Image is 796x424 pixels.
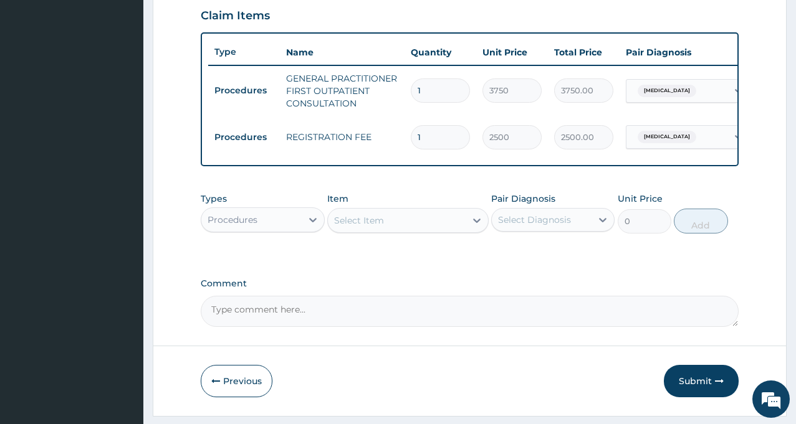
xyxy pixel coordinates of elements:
span: [MEDICAL_DATA] [638,131,696,143]
textarea: Type your message and hit 'Enter' [6,288,237,331]
button: Submit [664,365,739,397]
img: d_794563401_company_1708531726252_794563401 [23,62,50,93]
label: Types [201,194,227,204]
th: Total Price [548,40,620,65]
div: Procedures [208,214,257,226]
th: Quantity [405,40,476,65]
label: Pair Diagnosis [491,192,555,205]
div: Select Item [334,214,384,227]
th: Type [208,40,280,64]
td: REGISTRATION FEE [280,125,405,149]
button: Add [674,209,727,233]
button: Previous [201,365,272,397]
td: Procedures [208,79,280,102]
span: We're online! [72,131,172,257]
span: [MEDICAL_DATA] [638,85,696,97]
td: GENERAL PRACTITIONER FIRST OUTPATIENT CONSULTATION [280,66,405,116]
label: Unit Price [618,192,663,205]
th: Unit Price [476,40,548,65]
th: Pair Diagnosis [620,40,757,65]
td: Procedures [208,126,280,149]
h3: Claim Items [201,9,270,23]
th: Name [280,40,405,65]
label: Item [327,192,348,205]
div: Chat with us now [65,70,209,86]
label: Comment [201,278,739,289]
div: Minimize live chat window [204,6,234,36]
div: Select Diagnosis [498,214,571,226]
